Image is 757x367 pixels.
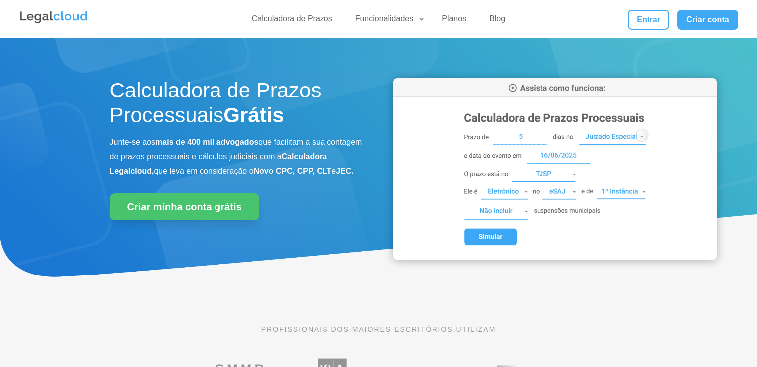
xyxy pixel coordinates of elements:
b: Calculadora Legalcloud, [110,152,327,175]
p: Junte-se aos que facilitam a sua contagem de prazos processuais e cálculos judiciais com a que le... [110,135,364,178]
a: Entrar [628,10,669,30]
strong: Grátis [223,103,284,127]
a: Criar conta [677,10,738,30]
a: Funcionalidades [349,14,426,28]
a: Blog [483,14,511,28]
b: mais de 400 mil advogados [155,138,258,146]
a: Calculadora de Prazos [246,14,338,28]
b: JEC. [336,167,354,175]
h1: Calculadora de Prazos Processuais [110,78,364,133]
a: Logo da Legalcloud [19,18,89,26]
a: Planos [436,14,472,28]
img: Calculadora de Prazos Processuais da Legalcloud [393,78,717,260]
img: Legalcloud Logo [19,10,89,25]
b: Novo CPC, CPP, CLT [254,167,332,175]
a: Calculadora de Prazos Processuais da Legalcloud [393,253,717,261]
p: PROFISSIONAIS DOS MAIORES ESCRITÓRIOS UTILIZAM [110,324,648,335]
a: Criar minha conta grátis [110,193,259,220]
